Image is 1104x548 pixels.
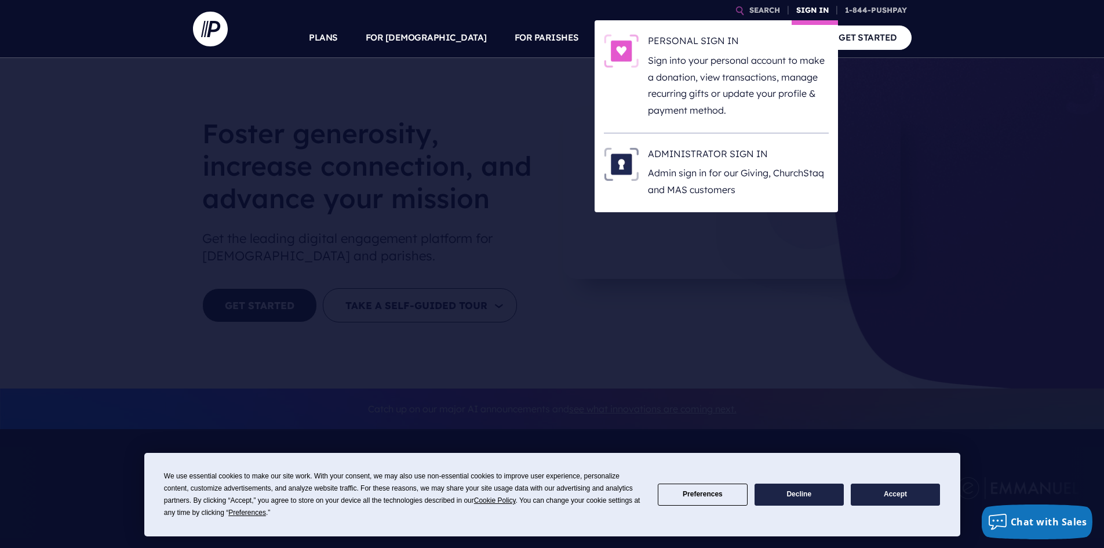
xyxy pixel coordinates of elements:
[144,453,960,536] div: Cookie Consent Prompt
[604,147,639,181] img: ADMINISTRATOR SIGN IN - Illustration
[824,26,912,49] a: GET STARTED
[228,509,266,517] span: Preferences
[754,17,797,58] a: COMPANY
[686,17,726,58] a: EXPLORE
[658,484,747,506] button: Preferences
[309,17,338,58] a: PLANS
[648,165,829,198] p: Admin sign in for our Giving, ChurchStaq and MAS customers
[164,470,644,519] div: We use essential cookies to make our site work. With your consent, we may also use non-essential ...
[648,34,829,52] h6: PERSONAL SIGN IN
[607,17,658,58] a: SOLUTIONS
[851,484,940,506] button: Accept
[648,52,829,119] p: Sign into your personal account to make a donation, view transactions, manage recurring gifts or ...
[1011,516,1087,528] span: Chat with Sales
[474,496,516,505] span: Cookie Policy
[982,505,1093,539] button: Chat with Sales
[604,34,829,119] a: PERSONAL SIGN IN - Illustration PERSONAL SIGN IN Sign into your personal account to make a donati...
[515,17,579,58] a: FOR PARISHES
[366,17,487,58] a: FOR [DEMOGRAPHIC_DATA]
[604,147,829,198] a: ADMINISTRATOR SIGN IN - Illustration ADMINISTRATOR SIGN IN Admin sign in for our Giving, ChurchSt...
[604,34,639,68] img: PERSONAL SIGN IN - Illustration
[755,484,844,506] button: Decline
[648,147,829,165] h6: ADMINISTRATOR SIGN IN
